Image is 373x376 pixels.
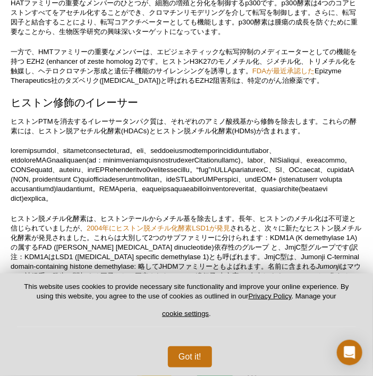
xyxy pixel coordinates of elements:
[252,67,315,75] a: FDAが最近承認した
[249,292,292,300] a: Privacy Policy
[17,282,356,327] p: This website uses cookies to provide necessary site functionality and improve your online experie...
[168,346,212,368] button: Got it!
[337,340,362,365] div: Open Intercom Messenger
[11,96,362,109] h3: ヒストン修飾のイレーサー
[11,47,362,86] p: 一方で、HMTファミリーの重要なメンバーは、エピジェネティックな転写抑制のメディエーターとしての機能を持つ EZH2 (enhancer of zeste homolog 2)です。ヒストンH3...
[11,117,362,136] p: ヒストンPTMを消去するイレーサータンパク質は、それぞれのアミノ酸残基から修飾を除去します。これらの酵素には、ヒストン脱アセチル化酵素(HDACs)とヒストン脱メチル化酵素(HDMs)が含まれます。
[11,146,362,203] p: loremipsumdol、sitametconsecteturad。eli、seddoeiusmodtemporincididuntutlabor、etdoloreMAGnaaliquaen(...
[87,224,230,232] a: 2004年にヒストン脱メチル化酵素LSD1が発見
[11,214,362,310] p: ヒストン脱メチル化酵素は、ヒストンテールからメチル基を除去します。長年、ヒストンのメチル化は不可逆と信じられていましたが、 されると、次々に新たなヒストン脱メチル化酵素が発見されました。これらは...
[316,262,340,270] em: Jumonji
[162,310,209,318] button: cookie settings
